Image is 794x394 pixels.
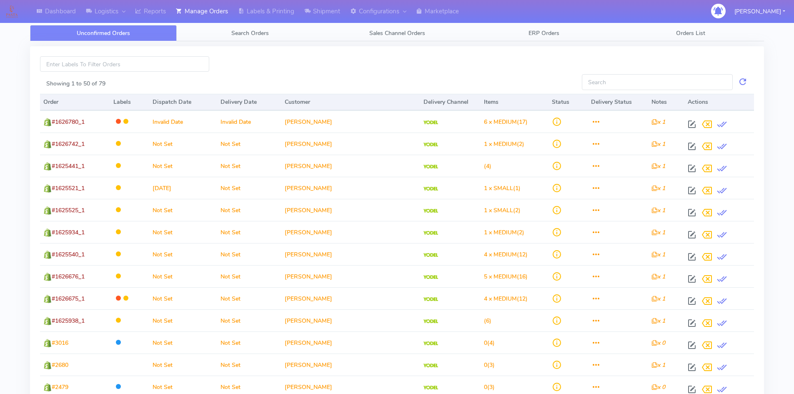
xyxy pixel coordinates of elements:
[110,94,149,110] th: Labels
[30,25,764,41] ul: Tabs
[651,162,665,170] i: x 1
[651,118,665,126] i: x 1
[484,339,487,347] span: 0
[52,184,85,192] span: #1625521_1
[281,287,420,309] td: [PERSON_NAME]
[52,383,68,391] span: #2479
[231,29,269,37] span: Search Orders
[484,361,487,369] span: 0
[281,265,420,287] td: [PERSON_NAME]
[52,273,85,281] span: #1626676_1
[281,243,420,265] td: [PERSON_NAME]
[423,386,438,390] img: Yodel
[52,140,85,148] span: #1626742_1
[281,199,420,221] td: [PERSON_NAME]
[484,162,491,170] span: (4)
[484,317,491,325] span: (6)
[423,253,438,257] img: Yodel
[484,383,487,391] span: 0
[423,319,438,324] img: Yodel
[149,221,217,243] td: Not Set
[481,94,549,110] th: Items
[77,29,130,37] span: Unconfirmed Orders
[648,94,684,110] th: Notes
[40,94,110,110] th: Order
[651,228,665,236] i: x 1
[149,155,217,177] td: Not Set
[484,184,513,192] span: 1 x SMALL
[149,177,217,199] td: [DATE]
[423,341,438,346] img: Yodel
[281,94,420,110] th: Customer
[728,3,791,20] button: [PERSON_NAME]
[484,228,524,236] span: (2)
[484,339,495,347] span: (4)
[484,273,528,281] span: (16)
[651,251,665,258] i: x 1
[217,155,282,177] td: Not Set
[40,56,209,72] input: Enter Labels To Filter Orders
[484,383,495,391] span: (3)
[484,295,528,303] span: (12)
[651,317,665,325] i: x 1
[423,120,438,125] img: Yodel
[423,275,438,279] img: Yodel
[149,331,217,354] td: Not Set
[149,133,217,155] td: Not Set
[149,94,217,110] th: Dispatch Date
[52,361,68,369] span: #2680
[52,339,68,347] span: #3016
[281,354,420,376] td: [PERSON_NAME]
[651,273,665,281] i: x 1
[281,331,420,354] td: [PERSON_NAME]
[217,110,282,133] td: Invalid Date
[420,94,481,110] th: Delivery Channel
[484,273,517,281] span: 5 x MEDIUM
[52,206,85,214] span: #1625525_1
[149,199,217,221] td: Not Set
[484,228,517,236] span: 1 x MEDIUM
[423,187,438,191] img: Yodel
[684,94,754,110] th: Actions
[149,354,217,376] td: Not Set
[582,74,733,90] input: Search
[484,206,513,214] span: 1 x SMALL
[149,309,217,331] td: Not Set
[52,162,85,170] span: #1625441_1
[528,29,559,37] span: ERP Orders
[651,184,665,192] i: x 1
[676,29,705,37] span: Orders List
[651,383,665,391] i: x 0
[484,251,517,258] span: 4 x MEDIUM
[484,295,517,303] span: 4 x MEDIUM
[217,133,282,155] td: Not Set
[281,309,420,331] td: [PERSON_NAME]
[149,110,217,133] td: Invalid Date
[52,118,85,126] span: #1626780_1
[423,143,438,147] img: Yodel
[651,361,665,369] i: x 1
[423,165,438,169] img: Yodel
[52,251,85,258] span: #1625540_1
[484,118,528,126] span: (17)
[651,140,665,148] i: x 1
[217,243,282,265] td: Not Set
[484,184,521,192] span: (1)
[651,339,665,347] i: x 0
[217,199,282,221] td: Not Set
[369,29,425,37] span: Sales Channel Orders
[217,94,282,110] th: Delivery Date
[52,295,85,303] span: #1626675_1
[149,287,217,309] td: Not Set
[217,354,282,376] td: Not Set
[484,118,517,126] span: 6 x MEDIUM
[423,364,438,368] img: Yodel
[217,177,282,199] td: Not Set
[52,228,85,236] span: #1625934_1
[149,243,217,265] td: Not Set
[281,155,420,177] td: [PERSON_NAME]
[52,317,85,325] span: #1625938_1
[217,287,282,309] td: Not Set
[217,331,282,354] td: Not Set
[651,295,665,303] i: x 1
